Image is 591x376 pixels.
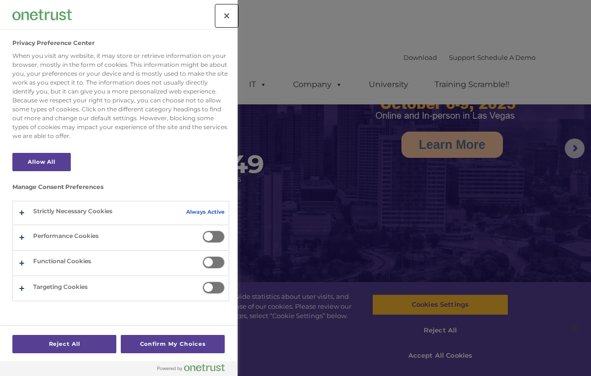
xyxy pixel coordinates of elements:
[121,335,225,353] button: Confirm My Choices
[12,153,71,171] button: Allow All
[12,5,72,25] div: Company Logo
[157,364,233,376] a: Powered by OneTrust Opens in a new Tab
[12,40,95,47] h2: Privacy Preference Center
[12,184,229,195] h3: Manage Consent Preferences
[12,51,229,141] div: When you visit any website, it may store or retrieve information on your browser, mostly in the f...
[12,9,72,20] img: Company Logo
[157,364,225,372] img: Powered by OneTrust Opens in a new Tab
[12,335,116,353] button: Reject All
[216,5,238,27] button: Close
